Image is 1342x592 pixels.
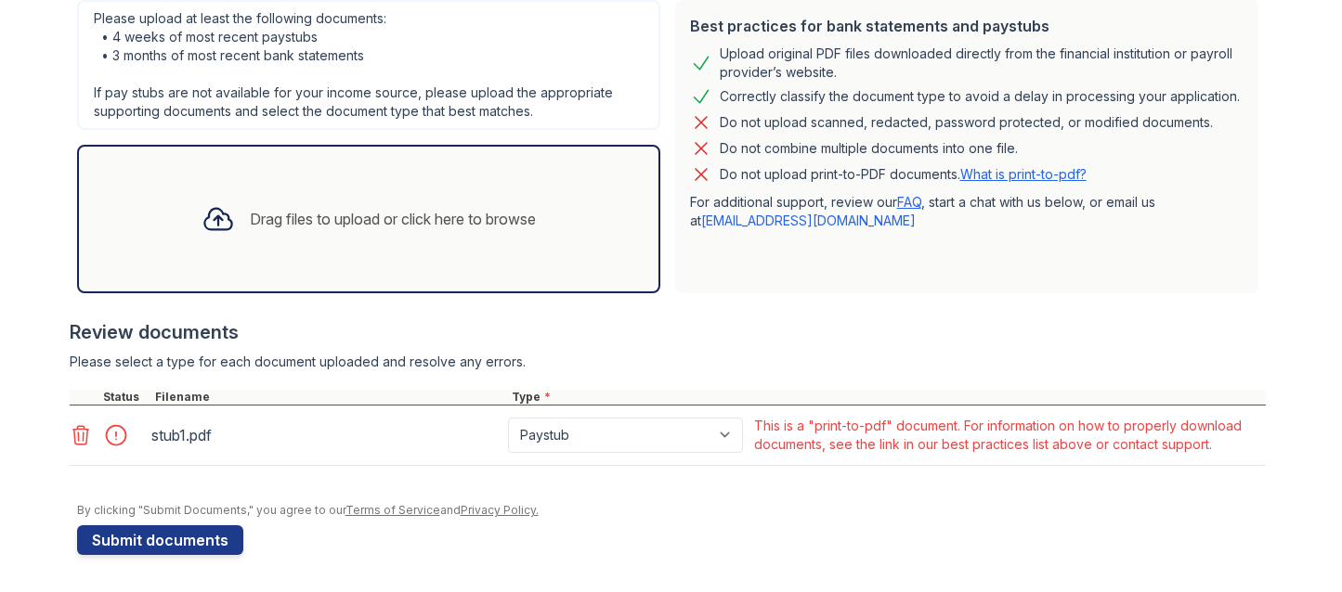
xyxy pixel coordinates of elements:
div: Please select a type for each document uploaded and resolve any errors. [70,353,1266,371]
div: Best practices for bank statements and paystubs [690,15,1244,37]
a: [EMAIL_ADDRESS][DOMAIN_NAME] [701,212,916,228]
div: Type [508,390,1266,405]
a: Privacy Policy. [461,503,539,517]
div: Drag files to upload or click here to browse [250,208,536,230]
div: Review documents [70,319,1266,345]
div: Do not upload scanned, redacted, password protected, or modified documents. [720,111,1213,134]
p: Do not upload print-to-PDF documents. [720,165,1087,184]
button: Submit documents [77,525,243,555]
div: Correctly classify the document type to avoid a delay in processing your application. [720,85,1240,108]
div: By clicking "Submit Documents," you agree to our and [77,503,1266,518]
div: This is a "print-to-pdf" document. For information on how to properly download documents, see the... [754,417,1262,454]
div: Status [99,390,151,405]
div: Do not combine multiple documents into one file. [720,137,1018,160]
a: FAQ [897,194,921,210]
div: Upload original PDF files downloaded directly from the financial institution or payroll provider’... [720,45,1244,82]
div: Filename [151,390,508,405]
a: What is print-to-pdf? [960,166,1087,182]
p: For additional support, review our , start a chat with us below, or email us at [690,193,1244,230]
a: Terms of Service [345,503,440,517]
div: stub1.pdf [151,420,501,450]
